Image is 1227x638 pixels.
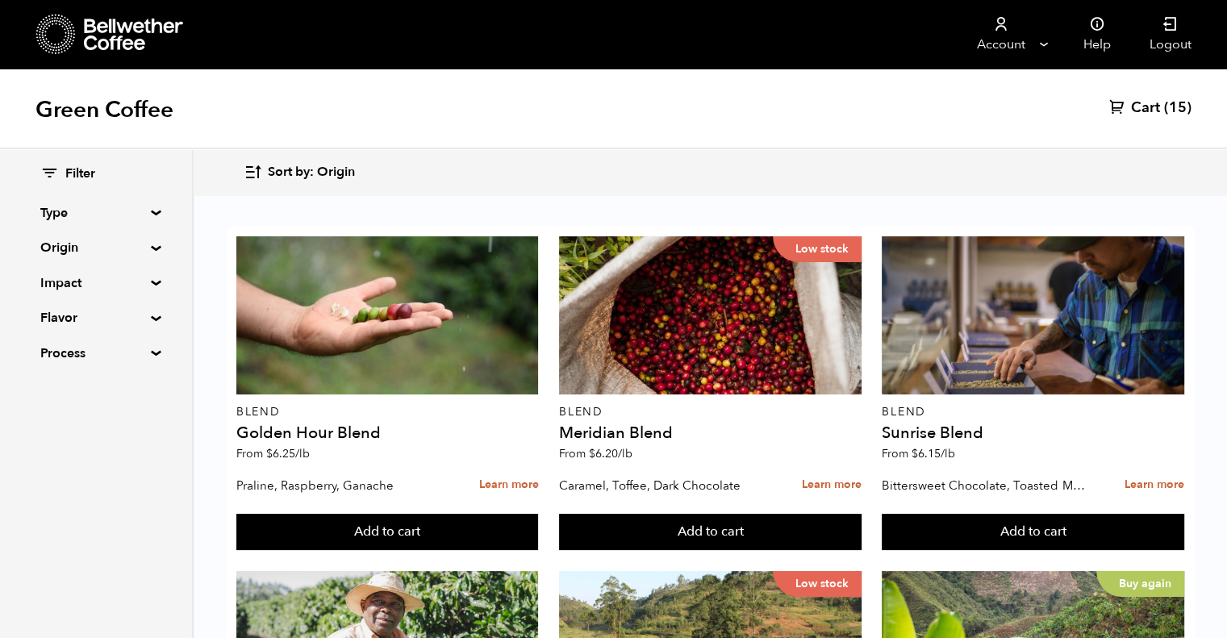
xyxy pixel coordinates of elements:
bdi: 6.20 [589,446,632,461]
a: Learn more [802,468,862,502]
p: Low stock [773,236,862,262]
button: Add to cart [882,514,1184,551]
p: Caramel, Toffee, Dark Chocolate [559,473,765,498]
span: From [882,446,955,461]
p: Blend [882,407,1184,418]
span: /lb [295,446,310,461]
h4: Golden Hour Blend [236,425,539,441]
span: /lb [618,446,632,461]
p: Bittersweet Chocolate, Toasted Marshmallow, Candied Orange, Praline [882,473,1087,498]
a: Learn more [478,468,538,502]
span: Cart [1131,98,1160,118]
p: Buy again [1096,571,1184,597]
p: Praline, Raspberry, Ganache [236,473,442,498]
summary: Origin [40,238,152,257]
span: $ [912,446,918,461]
p: Blend [559,407,862,418]
a: Low stock [559,236,862,394]
h4: Sunrise Blend [882,425,1184,441]
h1: Green Coffee [35,95,173,124]
bdi: 6.25 [266,446,310,461]
a: Learn more [1125,468,1184,502]
span: $ [589,446,595,461]
button: Add to cart [559,514,862,551]
button: Sort by: Origin [244,153,355,191]
summary: Process [40,344,152,363]
span: (15) [1164,98,1192,118]
summary: Type [40,203,152,223]
summary: Flavor [40,308,152,327]
span: From [559,446,632,461]
span: /lb [941,446,955,461]
span: Sort by: Origin [268,164,355,181]
p: Low stock [773,571,862,597]
bdi: 6.15 [912,446,955,461]
span: $ [266,446,273,461]
span: Filter [65,165,95,183]
p: Blend [236,407,539,418]
h4: Meridian Blend [559,425,862,441]
summary: Impact [40,273,152,293]
a: Cart (15) [1109,98,1192,118]
span: From [236,446,310,461]
button: Add to cart [236,514,539,551]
